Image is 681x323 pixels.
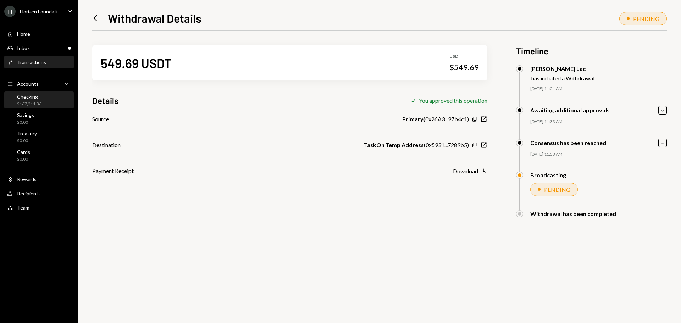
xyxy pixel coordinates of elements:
[4,6,16,17] div: H
[530,151,667,157] div: [DATE] 11:33 AM
[544,186,570,193] div: PENDING
[17,31,30,37] div: Home
[92,167,134,175] div: Payment Receipt
[530,172,566,178] div: Broadcasting
[4,110,74,127] a: Savings$0.00
[453,167,487,175] button: Download
[17,101,41,107] div: $167,211.36
[530,139,606,146] div: Consensus has been reached
[17,45,30,51] div: Inbox
[92,95,118,106] h3: Details
[17,59,46,65] div: Transactions
[530,86,667,92] div: [DATE] 11:21 AM
[530,119,667,125] div: [DATE] 11:33 AM
[108,11,201,25] h1: Withdrawal Details
[449,62,479,72] div: $549.69
[20,9,61,15] div: Horizen Foundati...
[17,190,41,196] div: Recipients
[17,94,41,100] div: Checking
[364,141,469,149] div: ( 0x5931...7289b5 )
[402,115,423,123] b: Primary
[17,149,30,155] div: Cards
[17,112,34,118] div: Savings
[4,128,74,145] a: Treasury$0.00
[4,91,74,108] a: Checking$167,211.36
[17,138,37,144] div: $0.00
[364,141,424,149] b: TaskOn Temp Address
[4,201,74,214] a: Team
[419,97,487,104] div: You approved this operation
[4,41,74,54] a: Inbox
[449,54,479,60] div: USD
[17,205,29,211] div: Team
[402,115,469,123] div: ( 0x26A3...97b4c1 )
[17,130,37,137] div: Treasury
[530,65,594,72] div: [PERSON_NAME] Lac
[17,81,39,87] div: Accounts
[4,27,74,40] a: Home
[633,15,659,22] div: PENDING
[92,115,109,123] div: Source
[4,147,74,164] a: Cards$0.00
[530,107,610,113] div: Awaiting additional approvals
[92,141,121,149] div: Destination
[531,75,594,82] div: has initiated a Withdrawal
[4,77,74,90] a: Accounts
[516,45,667,57] h3: Timeline
[4,56,74,68] a: Transactions
[4,187,74,200] a: Recipients
[17,119,34,126] div: $0.00
[17,156,30,162] div: $0.00
[530,210,616,217] div: Withdrawal has been completed
[4,173,74,185] a: Rewards
[453,168,478,174] div: Download
[17,176,37,182] div: Rewards
[101,55,172,71] div: 549.69 USDT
